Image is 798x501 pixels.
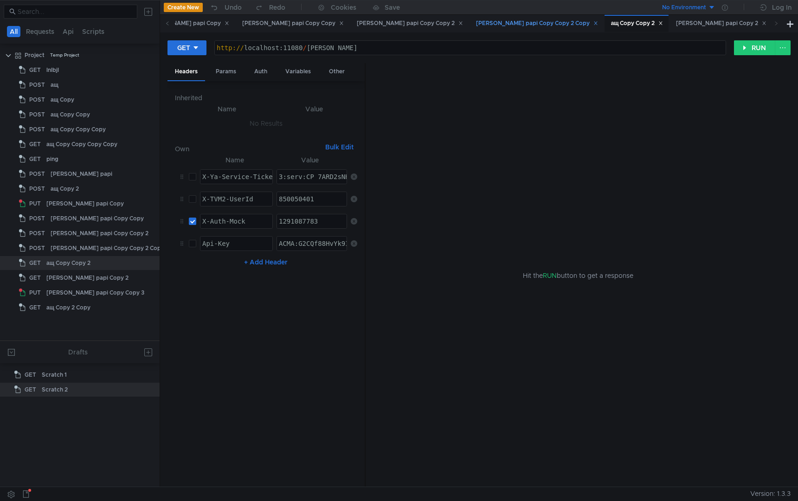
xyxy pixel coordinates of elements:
[29,197,41,211] span: PUT
[79,26,107,37] button: Scripts
[29,182,45,196] span: POST
[196,154,273,166] th: Name
[331,2,356,13] div: Cookies
[46,152,58,166] div: ping
[29,286,41,300] span: PUT
[50,48,79,62] div: Temp Project
[208,63,244,80] div: Params
[18,6,132,17] input: Search...
[750,487,791,501] span: Version: 1.3.3
[29,78,45,92] span: POST
[51,93,74,107] div: ащ Copy
[46,63,59,77] div: lnlbjl
[175,143,322,154] h6: Own
[29,122,45,136] span: POST
[46,137,117,151] div: ащ Copy Copy Copy Copy
[29,93,45,107] span: POST
[29,256,41,270] span: GET
[51,167,112,181] div: [PERSON_NAME] papi
[29,167,45,181] span: POST
[357,19,463,28] div: [PERSON_NAME] papi Copy Copy 2
[46,301,90,315] div: ащ Copy 2 Copy
[23,26,57,37] button: Requests
[523,270,633,281] span: Hit the button to get a response
[51,241,164,255] div: [PERSON_NAME] papi Copy Copy 2 Copy
[51,108,90,122] div: ащ Copy Copy
[143,19,229,28] div: [PERSON_NAME] papi Copy
[68,347,88,358] div: Drafts
[269,2,285,13] div: Redo
[29,137,41,151] span: GET
[51,182,79,196] div: ащ Copy 2
[164,3,203,12] button: Create New
[42,383,68,397] div: Scratch 2
[25,368,36,382] span: GET
[225,2,242,13] div: Undo
[46,197,124,211] div: [PERSON_NAME] papi Copy
[247,63,275,80] div: Auth
[46,256,90,270] div: ащ Copy Copy 2
[29,241,45,255] span: POST
[543,271,557,280] span: RUN
[662,3,706,12] div: No Environment
[734,40,775,55] button: RUN
[46,286,144,300] div: [PERSON_NAME] papi Copy Copy 3
[46,271,129,285] div: [PERSON_NAME] papi Copy 2
[271,103,357,115] th: Value
[51,226,148,240] div: [PERSON_NAME] papi Copy Copy 2
[203,0,248,14] button: Undo
[177,43,190,53] div: GET
[29,63,41,77] span: GET
[676,19,766,28] div: [PERSON_NAME] papi Copy 2
[240,257,291,268] button: + Add Header
[248,0,292,14] button: Redo
[29,212,45,225] span: POST
[29,301,41,315] span: GET
[42,368,67,382] div: Scratch 1
[51,78,58,92] div: ащ
[167,63,205,81] div: Headers
[29,152,41,166] span: GET
[51,122,106,136] div: ащ Copy Copy Copy
[322,63,352,80] div: Other
[25,48,45,62] div: Project
[167,40,206,55] button: GET
[242,19,344,28] div: [PERSON_NAME] papi Copy Copy
[29,108,45,122] span: POST
[385,4,400,11] div: Save
[182,103,271,115] th: Name
[476,19,598,28] div: [PERSON_NAME] papi Copy Copy 2 Copy
[278,63,318,80] div: Variables
[611,19,663,28] div: ащ Copy Copy 2
[772,2,792,13] div: Log In
[175,92,357,103] h6: Inherited
[250,119,283,128] nz-embed-empty: No Results
[29,271,41,285] span: GET
[273,154,347,166] th: Value
[51,212,144,225] div: [PERSON_NAME] papi Copy Copy
[25,383,36,397] span: GET
[322,141,357,153] button: Bulk Edit
[60,26,77,37] button: Api
[29,226,45,240] span: POST
[7,26,20,37] button: All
